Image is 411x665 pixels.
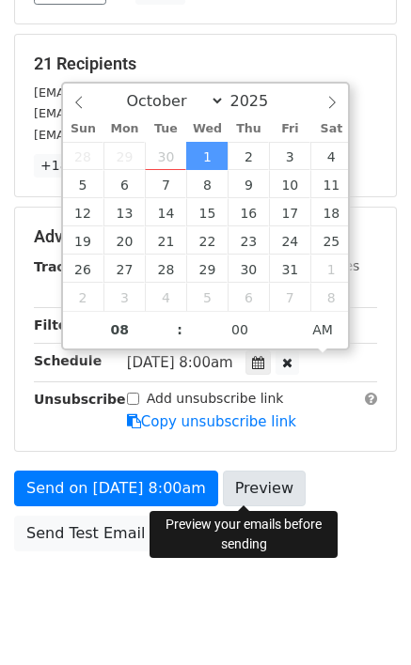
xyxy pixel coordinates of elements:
span: October 29, 2025 [186,255,228,283]
span: Fri [269,123,310,135]
h5: 21 Recipients [34,54,377,74]
a: +18 more [34,154,113,178]
span: October 18, 2025 [310,198,352,226]
span: October 2, 2025 [228,142,269,170]
a: Preview [223,471,306,506]
span: : [177,311,182,348]
span: October 23, 2025 [228,226,269,255]
h5: Advanced [34,226,377,247]
span: November 6, 2025 [228,283,269,311]
span: November 7, 2025 [269,283,310,311]
span: October 20, 2025 [103,226,145,255]
strong: Schedule [34,353,102,368]
span: [DATE] 8:00am [127,354,233,371]
strong: Tracking [34,259,97,274]
span: November 4, 2025 [145,283,186,311]
span: Click to toggle [297,311,349,348]
strong: Unsubscribe [34,392,126,407]
span: October 7, 2025 [145,170,186,198]
span: October 13, 2025 [103,198,145,226]
span: October 19, 2025 [63,226,104,255]
span: October 25, 2025 [310,226,352,255]
small: [EMAIL_ADDRESS][DOMAIN_NAME] [34,85,244,100]
a: Send on [DATE] 8:00am [14,471,218,506]
span: October 28, 2025 [145,255,186,283]
span: October 31, 2025 [269,255,310,283]
span: Wed [186,123,228,135]
span: October 30, 2025 [228,255,269,283]
span: Mon [103,123,145,135]
span: November 8, 2025 [310,283,352,311]
a: Send Test Email [14,516,157,551]
label: Add unsubscribe link [147,389,284,409]
span: October 12, 2025 [63,198,104,226]
span: Thu [228,123,269,135]
span: November 1, 2025 [310,255,352,283]
span: Sat [310,123,352,135]
span: October 10, 2025 [269,170,310,198]
span: October 11, 2025 [310,170,352,198]
iframe: Chat Widget [317,575,411,665]
span: Sun [63,123,104,135]
span: October 6, 2025 [103,170,145,198]
span: October 26, 2025 [63,255,104,283]
span: November 3, 2025 [103,283,145,311]
strong: Filters [34,317,82,332]
span: October 21, 2025 [145,226,186,255]
span: October 22, 2025 [186,226,228,255]
span: October 17, 2025 [269,198,310,226]
span: October 15, 2025 [186,198,228,226]
span: October 9, 2025 [228,170,269,198]
span: October 3, 2025 [269,142,310,170]
span: October 27, 2025 [103,255,145,283]
span: September 28, 2025 [63,142,104,170]
span: October 24, 2025 [269,226,310,255]
input: Minute [182,311,297,348]
span: October 4, 2025 [310,142,352,170]
span: October 16, 2025 [228,198,269,226]
small: [EMAIL_ADDRESS][DOMAIN_NAME] [34,106,244,120]
span: September 30, 2025 [145,142,186,170]
input: Year [225,92,292,110]
span: October 1, 2025 [186,142,228,170]
span: October 8, 2025 [186,170,228,198]
span: September 29, 2025 [103,142,145,170]
span: October 5, 2025 [63,170,104,198]
a: Copy unsubscribe link [127,413,296,430]
div: Preview your emails before sending [150,511,338,558]
span: October 14, 2025 [145,198,186,226]
small: [EMAIL_ADDRESS][DOMAIN_NAME] [34,128,244,142]
input: Hour [63,311,178,348]
div: Widget de chat [317,575,411,665]
span: Tue [145,123,186,135]
span: November 5, 2025 [186,283,228,311]
span: November 2, 2025 [63,283,104,311]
